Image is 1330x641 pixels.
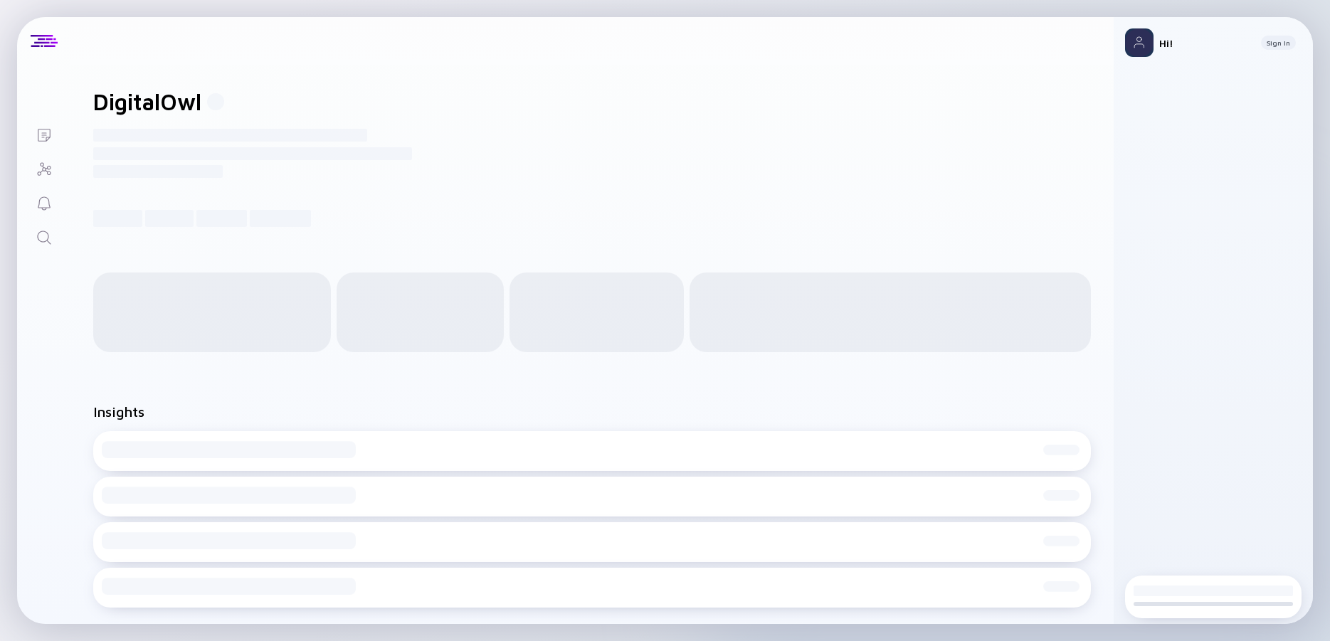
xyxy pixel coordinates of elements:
h1: DigitalOwl [93,88,201,115]
a: Investor Map [17,151,70,185]
h2: Insights [93,403,144,420]
button: Sign In [1261,36,1296,50]
a: Search [17,219,70,253]
img: Profile Picture [1125,28,1154,57]
div: Hi! [1159,37,1250,49]
a: Reminders [17,185,70,219]
a: Lists [17,117,70,151]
